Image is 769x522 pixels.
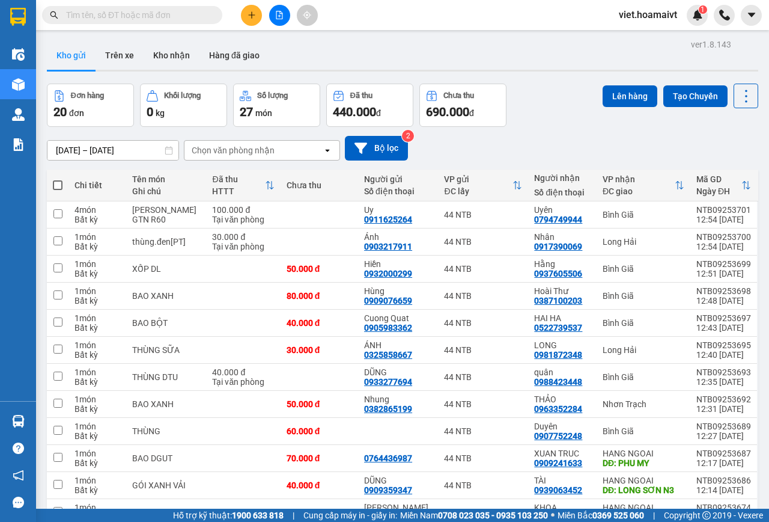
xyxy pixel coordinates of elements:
[603,476,684,485] div: HANG NGOAI
[287,264,352,274] div: 50.000 đ
[603,345,684,355] div: Long Hải
[534,503,591,512] div: KHOA
[233,84,320,127] button: Số lượng27món
[534,242,582,251] div: 0917390069
[74,340,120,350] div: 1 món
[534,404,582,414] div: 0963352284
[444,174,512,184] div: VP gửi
[438,170,528,201] th: Toggle SortBy
[74,476,120,485] div: 1 món
[603,485,684,495] div: DĐ: LONG SƠN N3
[534,395,591,404] div: THẢO
[287,291,352,301] div: 80.000 đ
[13,470,24,481] span: notification
[13,443,24,454] span: question-circle
[297,5,318,26] button: aim
[597,170,690,201] th: Toggle SortBy
[603,264,684,274] div: Bình Giã
[303,11,311,19] span: aim
[364,205,432,215] div: Uy
[534,173,591,183] div: Người nhận
[212,186,264,196] div: HTTT
[551,513,555,518] span: ⚪️
[364,242,412,251] div: 0903217911
[47,141,178,160] input: Select a date range.
[303,509,397,522] span: Cung cấp máy in - giấy in:
[345,136,408,161] button: Bộ lọc
[444,481,522,490] div: 44 NTB
[603,210,684,220] div: Bình Giã
[287,481,352,490] div: 40.000 đ
[364,476,432,485] div: DŨNG
[696,449,751,458] div: NTB09253687
[603,503,684,512] div: HANG NGOAI
[212,242,274,251] div: Tại văn phòng
[47,84,134,127] button: Đơn hàng20đơn
[603,449,684,458] div: HANG NGOAI
[156,108,165,118] span: kg
[696,431,751,441] div: 12:27 [DATE]
[444,399,522,409] div: 44 NTB
[534,313,591,323] div: HAI HA
[696,377,751,387] div: 12:35 [DATE]
[696,458,751,468] div: 12:17 [DATE]
[444,372,522,382] div: 44 NTB
[696,205,751,215] div: NTB09253701
[696,259,751,269] div: NTB09253699
[132,237,200,247] div: thùng.đen[PT]
[402,130,414,142] sup: 2
[132,291,200,301] div: BAO XANH
[534,259,591,269] div: Hằng
[74,395,120,404] div: 1 món
[212,377,274,387] div: Tại văn phòng
[696,186,741,196] div: Ngày ĐH
[534,431,582,441] div: 0907752248
[132,372,200,382] div: THÙNG DTU
[10,8,26,26] img: logo-vxr
[47,41,96,70] button: Kho gửi
[132,318,200,328] div: BAO BỘT
[74,367,120,377] div: 1 món
[74,205,120,215] div: 4 món
[232,511,284,520] strong: 1900 633 818
[364,296,412,306] div: 0909076659
[287,426,352,436] div: 60.000 đ
[74,296,120,306] div: Bất kỳ
[364,186,432,196] div: Số điện thoại
[140,84,227,127] button: Khối lượng0kg
[69,108,84,118] span: đơn
[444,426,522,436] div: 44 NTB
[350,91,372,100] div: Đã thu
[147,105,153,119] span: 0
[241,5,262,26] button: plus
[603,186,675,196] div: ĐC giao
[696,485,751,495] div: 12:14 [DATE]
[603,458,684,468] div: DĐ: PHU MY
[603,399,684,409] div: Nhơn Trạch
[12,78,25,91] img: warehouse-icon
[696,350,751,360] div: 12:40 [DATE]
[12,108,25,121] img: warehouse-icon
[74,313,120,323] div: 1 món
[74,232,120,242] div: 1 món
[534,485,582,495] div: 0939063452
[364,395,432,404] div: Nhung
[534,350,582,360] div: 0981872348
[287,180,352,190] div: Chưa thu
[323,146,332,155] svg: open
[53,105,67,119] span: 20
[534,323,582,333] div: 0522739537
[696,404,751,414] div: 12:31 [DATE]
[132,345,200,355] div: THÙNG SỮA
[603,174,675,184] div: VP nhận
[534,269,582,278] div: 0937605506
[132,264,200,274] div: XỐP DL
[132,399,200,409] div: BAO XANH
[444,291,522,301] div: 44 NTB
[603,426,684,436] div: Bình Giã
[13,497,24,508] span: message
[701,5,705,14] span: 1
[364,259,432,269] div: Hiền
[74,377,120,387] div: Bất kỳ
[74,404,120,414] div: Bất kỳ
